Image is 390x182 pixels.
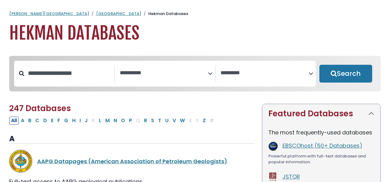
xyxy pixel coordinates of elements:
div: Powerful platform with full-text databases and popular information. [268,153,374,165]
button: Filter Results I [78,117,83,125]
a: [GEOGRAPHIC_DATA] [96,11,141,17]
div: Alpha-list to filter by first letter of database name [9,116,216,124]
button: Filter Results F [56,117,62,125]
button: Filter Results H [70,117,77,125]
button: Filter Results L [97,117,103,125]
li: Hekman Databases [141,11,188,17]
button: Filter Results R [142,117,149,125]
button: Featured Databases [262,104,380,123]
textarea: Search [120,70,208,76]
p: The most frequently-used databases [268,128,374,137]
button: Filter Results B [26,117,33,125]
button: Filter Results G [62,117,70,125]
a: AAPG Datapages (American Association of Petroleum Geologists) [37,157,227,165]
button: All [9,117,19,125]
a: JSTOR [283,173,300,180]
button: Filter Results A [19,117,26,125]
a: [PERSON_NAME][GEOGRAPHIC_DATA] [9,11,89,17]
button: Filter Results N [112,117,119,125]
button: Filter Results C [33,117,41,125]
textarea: Search [220,70,309,76]
button: Filter Results P [127,117,134,125]
a: EBSCOhost (50+ Databases) [283,142,362,149]
nav: Search filters [9,56,381,91]
h3: A [9,134,255,144]
h1: Hekman Databases [9,23,381,44]
button: Filter Results J [83,117,90,125]
button: Filter Results T [156,117,163,125]
button: Filter Results V [171,117,178,125]
button: Filter Results O [119,117,127,125]
button: Filter Results D [41,117,49,125]
button: Filter Results Z [201,117,208,125]
button: Filter Results M [103,117,111,125]
button: Filter Results U [163,117,170,125]
button: Filter Results S [149,117,156,125]
nav: breadcrumb [9,11,381,17]
input: Search database by title or keyword [24,68,114,78]
button: Submit for Search Results [319,65,372,83]
span: 247 Databases [9,103,71,114]
button: Filter Results W [178,117,187,125]
button: Filter Results E [49,117,55,125]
